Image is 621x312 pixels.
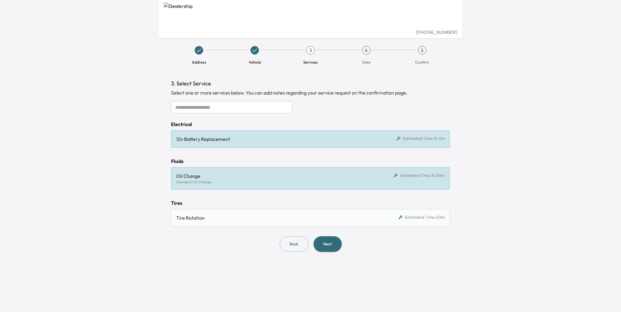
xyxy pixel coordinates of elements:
[176,180,373,184] div: Standard Oil Change
[418,46,426,55] div: 5
[394,172,445,178] div: Estimated Time: 1h 20m
[164,2,457,28] img: Dealership
[314,236,342,252] button: Next
[362,46,371,55] div: 4
[176,172,373,180] div: Oil Change
[306,46,315,55] div: 3
[249,59,261,65] span: Vehicle
[362,59,371,65] span: Date
[303,59,318,65] span: Services
[280,236,309,252] button: Back
[176,214,373,221] div: Tire Rotation
[171,89,450,96] div: Select one or more services below. You can add notes regarding your service request on the confir...
[171,79,450,88] h1: 3. Select Service
[171,158,450,165] div: Fluids
[171,199,450,207] div: Tires
[171,121,450,128] div: Electrical
[398,214,445,220] div: Estimated Time: 50m
[396,135,445,141] div: Estimated Time: 1h 5m
[415,59,429,65] span: Confirm
[176,135,373,143] div: 12v Battery Replacement
[164,28,457,36] div: [PHONE_NUMBER]
[192,59,206,65] span: Address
